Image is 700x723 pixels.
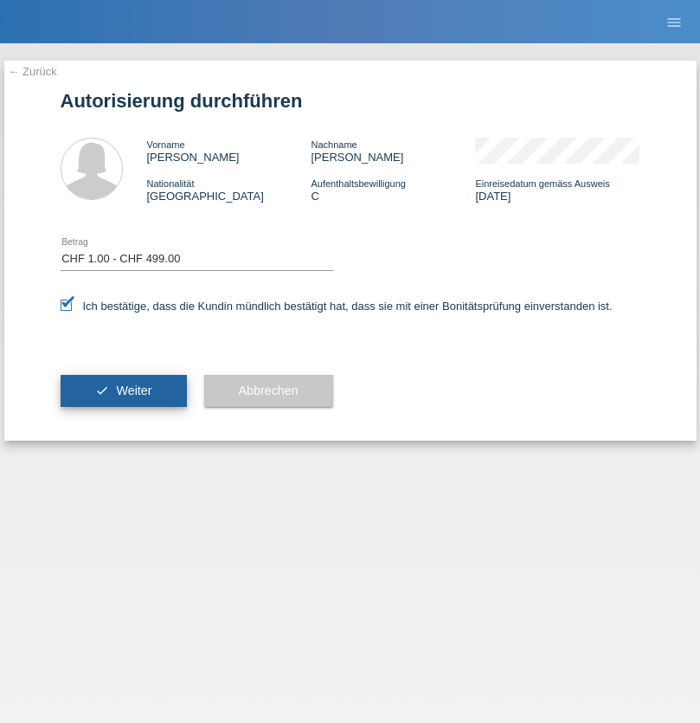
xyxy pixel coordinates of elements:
[9,65,57,78] a: ← Zurück
[475,177,639,203] div: [DATE]
[61,375,187,408] button: check Weiter
[311,139,356,150] span: Nachname
[147,139,185,150] span: Vorname
[204,375,333,408] button: Abbrechen
[657,16,691,27] a: menu
[311,138,475,164] div: [PERSON_NAME]
[311,177,475,203] div: C
[116,384,151,397] span: Weiter
[147,177,311,203] div: [GEOGRAPHIC_DATA]
[95,384,109,397] i: check
[61,300,613,313] label: Ich bestätige, dass die Kundin mündlich bestätigt hat, dass sie mit einer Bonitätsprüfung einvers...
[147,178,195,189] span: Nationalität
[61,90,640,112] h1: Autorisierung durchführen
[311,178,405,189] span: Aufenthaltsbewilligung
[475,178,609,189] span: Einreisedatum gemäss Ausweis
[665,14,683,31] i: menu
[239,384,299,397] span: Abbrechen
[147,138,311,164] div: [PERSON_NAME]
